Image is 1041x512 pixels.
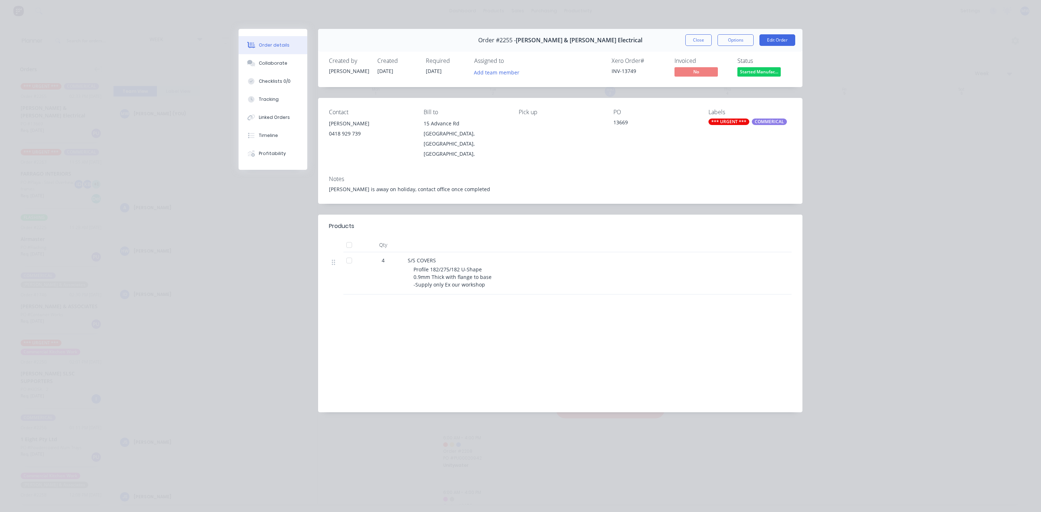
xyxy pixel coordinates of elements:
div: Assigned to [474,57,547,64]
div: Collaborate [259,60,287,66]
div: 15 Advance Rd [424,119,507,129]
div: [GEOGRAPHIC_DATA], [GEOGRAPHIC_DATA], [GEOGRAPHIC_DATA], [424,129,507,159]
div: Status [737,57,792,64]
div: Profitability [259,150,286,157]
span: [DATE] [426,68,442,74]
div: Qty [361,238,405,252]
div: Created by [329,57,369,64]
button: Started Manufac... [737,67,781,78]
span: 4 [382,257,385,264]
div: Pick up [519,109,602,116]
div: Bill to [424,109,507,116]
div: [PERSON_NAME]0418 929 739 [329,119,412,142]
span: S/S COVERS [408,257,436,264]
div: INV-13749 [612,67,666,75]
div: PO [613,109,697,116]
div: Required [426,57,466,64]
div: 15 Advance Rd[GEOGRAPHIC_DATA], [GEOGRAPHIC_DATA], [GEOGRAPHIC_DATA], [424,119,507,159]
div: Notes [329,176,792,182]
div: Created [377,57,417,64]
div: COMMERICAL [752,119,787,125]
div: 0418 929 739 [329,129,412,139]
span: Order #2255 - [478,37,516,44]
div: Timeline [259,132,278,139]
button: Order details [239,36,307,54]
div: Invoiced [674,57,729,64]
div: Contact [329,109,412,116]
div: Xero Order # [612,57,666,64]
div: Checklists 0/0 [259,78,291,85]
button: Linked Orders [239,108,307,126]
span: [DATE] [377,68,393,74]
span: Started Manufac... [737,67,781,76]
div: [PERSON_NAME] [329,67,369,75]
div: [PERSON_NAME] [329,119,412,129]
button: Add team member [474,67,523,77]
span: No [674,67,718,76]
button: Add team member [470,67,523,77]
div: Labels [708,109,792,116]
span: Profile 182/275/182 U-Shape 0.9mm Thick with flange to base -Supply only Ex our workshop [414,266,493,288]
div: 13669 [613,119,697,129]
div: [PERSON_NAME] is away on holiday, contact office once completed [329,185,792,193]
span: [PERSON_NAME] & [PERSON_NAME] Electrical [516,37,642,44]
button: Edit Order [759,34,795,46]
button: Collaborate [239,54,307,72]
div: Products [329,222,354,231]
button: Checklists 0/0 [239,72,307,90]
div: Linked Orders [259,114,290,121]
button: Tracking [239,90,307,108]
button: Options [717,34,754,46]
button: Timeline [239,126,307,145]
iframe: Intercom live chat [1016,487,1034,505]
div: Order details [259,42,290,48]
button: Close [685,34,712,46]
button: Profitability [239,145,307,163]
div: Tracking [259,96,279,103]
